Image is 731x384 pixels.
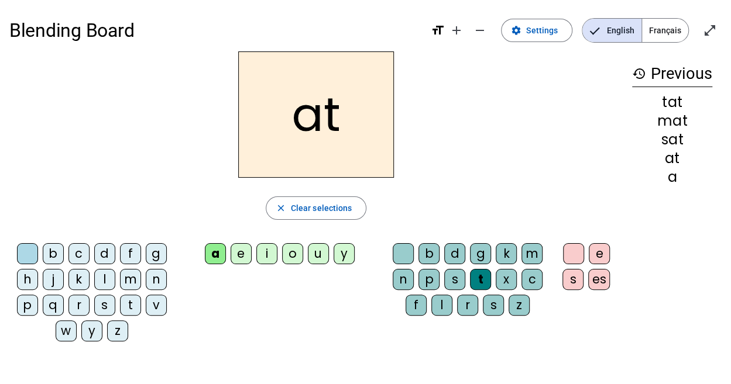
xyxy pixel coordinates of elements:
[483,295,504,316] div: s
[334,243,355,264] div: y
[146,243,167,264] div: g
[632,61,712,87] h3: Previous
[43,295,64,316] div: q
[511,25,521,36] mat-icon: settings
[632,151,712,165] div: at
[266,196,367,220] button: Clear selections
[496,243,517,264] div: k
[418,269,440,290] div: p
[431,295,452,316] div: l
[470,243,491,264] div: g
[496,269,517,290] div: x
[521,269,543,290] div: c
[282,243,303,264] div: o
[205,243,226,264] div: a
[642,19,688,42] span: Français
[81,320,102,341] div: y
[632,133,712,147] div: sat
[291,201,352,215] span: Clear selections
[468,19,492,42] button: Decrease font size
[393,269,414,290] div: n
[698,19,722,42] button: Enter full screen
[632,95,712,109] div: tat
[146,295,167,316] div: v
[94,295,115,316] div: s
[632,170,712,184] div: a
[445,19,468,42] button: Increase font size
[308,243,329,264] div: u
[470,269,491,290] div: t
[509,295,530,316] div: z
[703,23,717,37] mat-icon: open_in_full
[444,269,465,290] div: s
[444,243,465,264] div: d
[56,320,77,341] div: w
[406,295,427,316] div: f
[120,243,141,264] div: f
[562,269,584,290] div: s
[457,295,478,316] div: r
[589,243,610,264] div: e
[43,269,64,290] div: j
[632,67,646,81] mat-icon: history
[231,243,252,264] div: e
[256,243,277,264] div: i
[9,12,421,49] h1: Blending Board
[68,243,90,264] div: c
[238,51,394,178] h2: at
[94,243,115,264] div: d
[107,320,128,341] div: z
[120,269,141,290] div: m
[521,243,543,264] div: m
[473,23,487,37] mat-icon: remove
[43,243,64,264] div: b
[418,243,440,264] div: b
[632,114,712,128] div: mat
[17,269,38,290] div: h
[146,269,167,290] div: n
[431,23,445,37] mat-icon: format_size
[449,23,464,37] mat-icon: add
[94,269,115,290] div: l
[68,295,90,316] div: r
[276,203,286,213] mat-icon: close
[588,269,610,290] div: es
[17,295,38,316] div: p
[68,269,90,290] div: k
[526,23,558,37] span: Settings
[582,18,689,43] mat-button-toggle-group: Language selection
[501,19,572,42] button: Settings
[120,295,141,316] div: t
[582,19,641,42] span: English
